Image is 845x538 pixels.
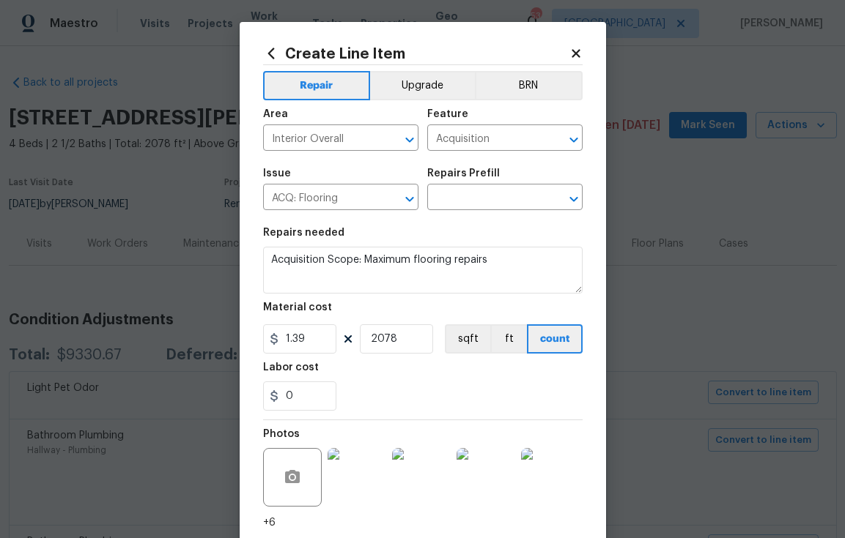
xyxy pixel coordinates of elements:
[263,71,371,100] button: Repair
[475,71,583,100] button: BRN
[263,429,300,439] h5: Photos
[370,71,475,100] button: Upgrade
[263,362,319,373] h5: Labor cost
[263,515,276,530] span: +6
[427,168,500,179] h5: Repairs Prefill
[527,324,583,354] button: count
[564,189,584,209] button: Open
[399,130,420,150] button: Open
[263,45,569,61] h2: Create Line Item
[490,324,527,354] button: ft
[399,189,420,209] button: Open
[263,109,288,119] h5: Area
[263,228,344,238] h5: Repairs needed
[445,324,490,354] button: sqft
[263,302,332,313] h5: Material cost
[564,130,584,150] button: Open
[427,109,468,119] h5: Feature
[263,247,583,294] textarea: Acquisition Scope: Maximum flooring repairs
[263,168,291,179] h5: Issue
